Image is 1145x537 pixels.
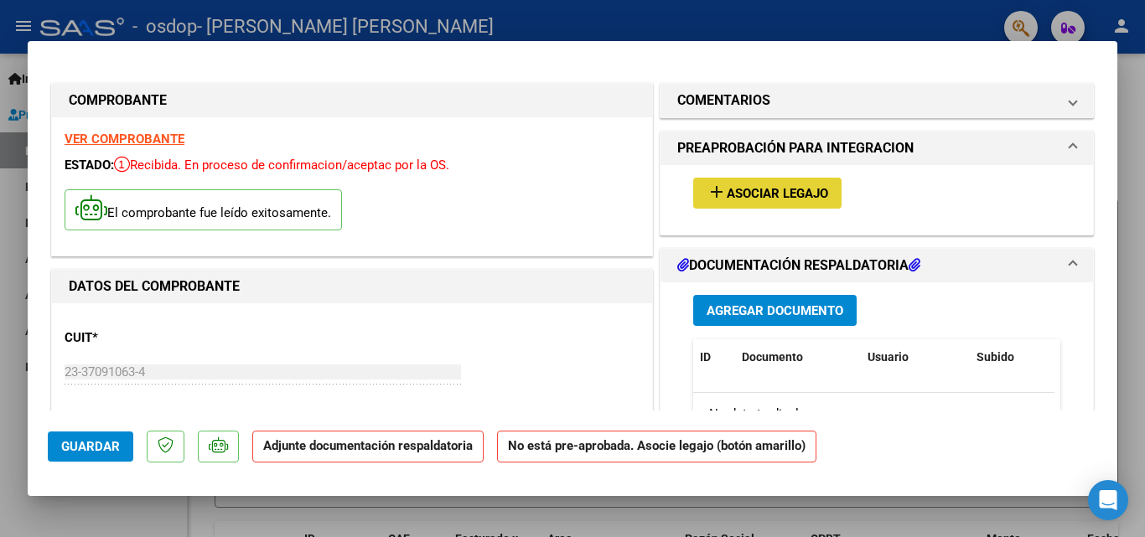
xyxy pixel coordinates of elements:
div: Open Intercom Messenger [1088,480,1128,520]
span: Documento [742,350,803,364]
mat-expansion-panel-header: COMENTARIOS [661,84,1093,117]
h1: DOCUMENTACIÓN RESPALDATORIA [677,256,920,276]
span: Agregar Documento [707,303,843,318]
strong: COMPROBANTE [69,92,167,108]
button: Guardar [48,431,133,462]
datatable-header-cell: Subido [970,339,1054,375]
strong: Adjunte documentación respaldatoria [263,438,473,453]
h1: PREAPROBACIÓN PARA INTEGRACION [677,138,914,158]
a: VER COMPROBANTE [65,132,184,147]
datatable-header-cell: Usuario [861,339,970,375]
strong: DATOS DEL COMPROBANTE [69,278,240,294]
span: ESTADO: [65,157,114,173]
datatable-header-cell: Acción [1054,339,1137,375]
span: Recibida. En proceso de confirmacion/aceptac por la OS. [114,157,449,173]
mat-icon: add [707,182,727,202]
div: PREAPROBACIÓN PARA INTEGRACION [661,165,1093,235]
strong: No está pre-aprobada. Asocie legajo (botón amarillo) [497,431,816,463]
span: Asociar Legajo [727,186,828,201]
span: Guardar [61,439,120,454]
mat-expansion-panel-header: DOCUMENTACIÓN RESPALDATORIA [661,249,1093,282]
p: El comprobante fue leído exitosamente. [65,189,342,230]
mat-expansion-panel-header: PREAPROBACIÓN PARA INTEGRACION [661,132,1093,165]
div: No data to display [693,393,1054,435]
button: Agregar Documento [693,295,857,326]
span: ID [700,350,711,364]
p: CUIT [65,328,237,348]
datatable-header-cell: Documento [735,339,861,375]
span: Subido [977,350,1014,364]
button: Asociar Legajo [693,178,842,209]
h1: COMENTARIOS [677,90,770,111]
datatable-header-cell: ID [693,339,735,375]
span: Usuario [868,350,909,364]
